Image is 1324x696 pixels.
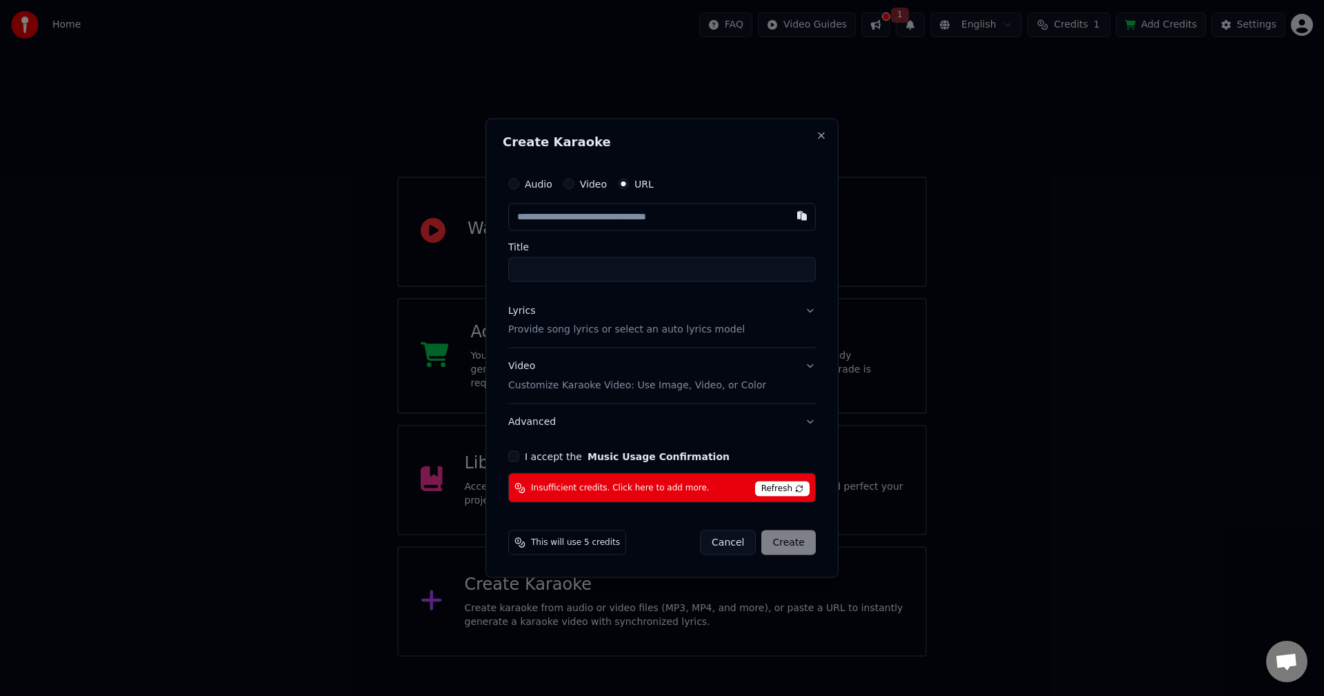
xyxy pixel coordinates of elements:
p: Customize Karaoke Video: Use Image, Video, or Color [508,379,766,392]
h2: Create Karaoke [503,135,821,148]
label: I accept the [525,452,730,461]
label: Title [508,241,816,251]
button: Cancel [700,530,756,555]
button: I accept the [588,452,730,461]
span: This will use 5 credits [531,537,620,548]
label: Audio [525,179,552,188]
label: Video [580,179,607,188]
div: Video [508,359,766,392]
span: Refresh [755,481,810,497]
label: URL [634,179,654,188]
p: Provide song lyrics or select an auto lyrics model [508,323,745,337]
button: VideoCustomize Karaoke Video: Use Image, Video, or Color [508,348,816,404]
button: LyricsProvide song lyrics or select an auto lyrics model [508,292,816,348]
div: Lyrics [508,304,535,317]
span: Insufficient credits. Click here to add more. [531,482,710,493]
button: Advanced [508,404,816,440]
